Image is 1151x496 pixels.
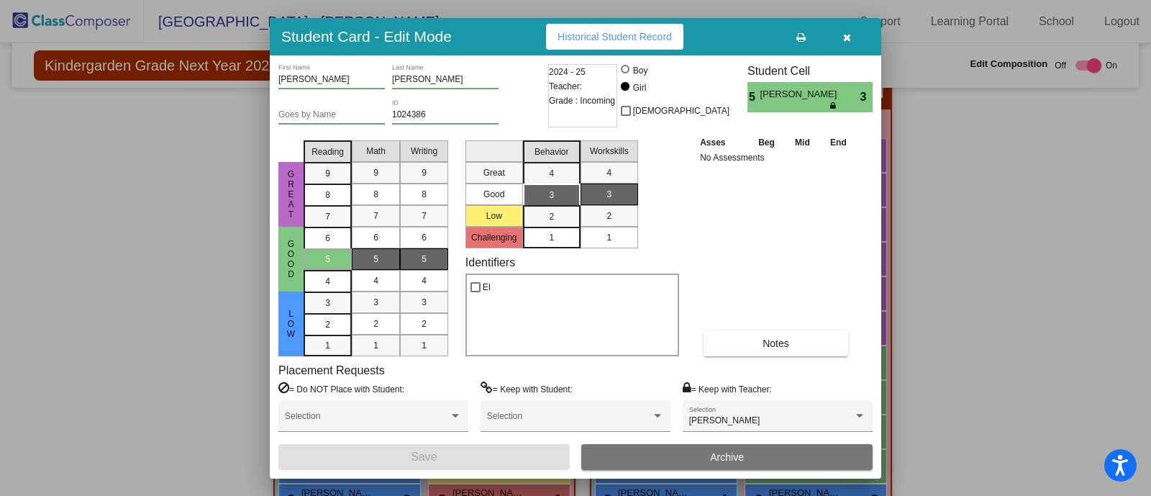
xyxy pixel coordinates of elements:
[411,145,437,158] span: Writing
[747,89,760,106] span: 5
[325,318,330,331] span: 2
[422,317,427,330] span: 2
[606,166,611,179] span: 4
[558,31,672,42] span: Historical Student Record
[606,231,611,244] span: 1
[278,444,570,470] button: Save
[465,256,515,269] label: Identifiers
[373,317,378,330] span: 2
[325,275,330,288] span: 4
[606,188,611,201] span: 3
[747,64,873,78] h3: Student Cell
[325,210,330,223] span: 7
[483,279,491,296] span: EI
[606,209,611,222] span: 2
[860,89,873,106] span: 3
[689,415,760,425] span: [PERSON_NAME]
[373,296,378,309] span: 3
[373,253,378,266] span: 5
[278,110,385,120] input: goes by name
[285,309,298,339] span: Low
[281,27,452,45] h3: Student Card - Edit Mode
[392,110,499,120] input: Enter ID
[325,253,330,266] span: 5
[534,145,568,158] span: Behavior
[325,232,330,245] span: 6
[549,94,615,108] span: Grade : Incoming
[422,209,427,222] span: 7
[366,145,386,158] span: Math
[422,339,427,352] span: 1
[411,451,437,463] span: Save
[549,65,586,79] span: 2024 - 25
[683,382,772,396] label: = Keep with Teacher:
[549,210,554,223] span: 2
[422,274,427,287] span: 4
[760,87,840,102] span: [PERSON_NAME]
[373,274,378,287] span: 4
[422,253,427,266] span: 5
[549,231,554,244] span: 1
[696,150,857,165] td: No Assessments
[325,339,330,352] span: 1
[373,188,378,201] span: 8
[373,231,378,244] span: 6
[763,338,789,349] span: Notes
[785,135,819,150] th: Mid
[422,188,427,201] span: 8
[311,145,344,158] span: Reading
[373,166,378,179] span: 9
[285,169,298,220] span: Great
[422,296,427,309] span: 3
[549,79,582,94] span: Teacher:
[549,167,554,180] span: 4
[710,451,744,463] span: Archive
[373,339,378,352] span: 1
[549,189,554,202] span: 3
[748,135,786,150] th: Beg
[325,167,330,180] span: 9
[325,297,330,310] span: 3
[278,364,385,377] label: Placement Requests
[590,145,629,158] span: Workskills
[820,135,857,150] th: End
[278,382,404,396] label: = Do NOT Place with Student:
[581,444,873,470] button: Archive
[633,102,729,120] span: [DEMOGRAPHIC_DATA]
[546,24,683,50] button: Historical Student Record
[696,135,748,150] th: Asses
[373,209,378,222] span: 7
[285,239,298,279] span: Good
[704,330,848,356] button: Notes
[632,64,648,77] div: Boy
[632,81,647,94] div: Girl
[422,166,427,179] span: 9
[422,231,427,244] span: 6
[325,189,330,202] span: 8
[481,382,573,396] label: = Keep with Student:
